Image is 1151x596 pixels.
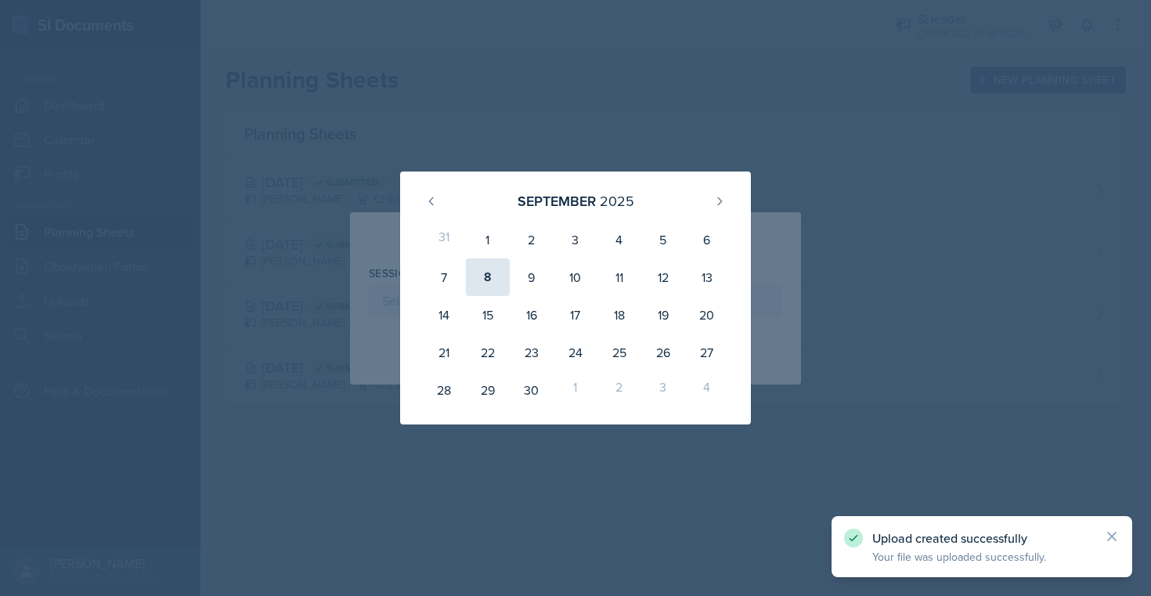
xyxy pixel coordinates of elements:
div: 25 [597,334,641,371]
div: 14 [422,296,466,334]
div: 13 [685,258,729,296]
div: 7 [422,258,466,296]
div: 22 [466,334,510,371]
div: 2 [597,371,641,409]
div: 18 [597,296,641,334]
div: 4 [685,371,729,409]
div: 30 [510,371,554,409]
p: Your file was uploaded successfully. [872,549,1091,565]
div: 31 [422,221,466,258]
div: 17 [554,296,597,334]
div: 3 [554,221,597,258]
div: 28 [422,371,466,409]
div: 23 [510,334,554,371]
div: 4 [597,221,641,258]
div: 10 [554,258,597,296]
div: 8 [466,258,510,296]
div: 1 [466,221,510,258]
div: 11 [597,258,641,296]
div: 12 [641,258,685,296]
div: 3 [641,371,685,409]
div: 15 [466,296,510,334]
div: 21 [422,334,466,371]
div: 19 [641,296,685,334]
div: 1 [554,371,597,409]
div: 16 [510,296,554,334]
div: 24 [554,334,597,371]
div: September [518,190,596,211]
div: 5 [641,221,685,258]
div: 2 [510,221,554,258]
div: 2025 [600,190,634,211]
div: 26 [641,334,685,371]
div: 6 [685,221,729,258]
p: Upload created successfully [872,530,1091,546]
div: 20 [685,296,729,334]
div: 29 [466,371,510,409]
div: 9 [510,258,554,296]
div: 27 [685,334,729,371]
